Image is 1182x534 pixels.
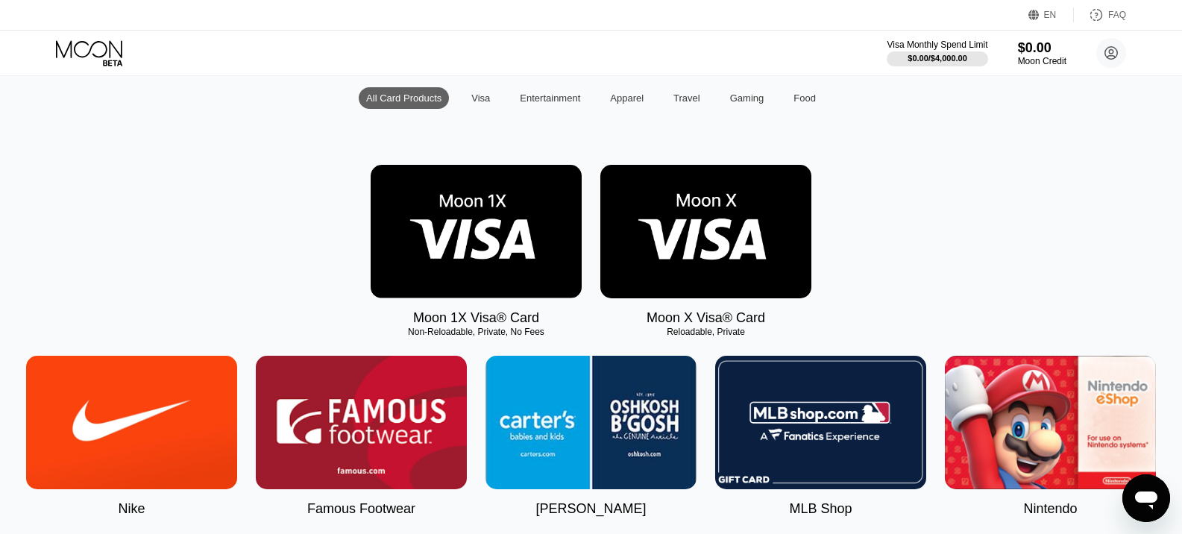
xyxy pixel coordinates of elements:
div: FAQ [1074,7,1126,22]
div: Visa Monthly Spend Limit [887,40,987,50]
div: [PERSON_NAME] [535,501,646,517]
div: Visa [471,92,490,104]
div: Travel [666,87,708,109]
div: Visa [464,87,497,109]
div: Moon Credit [1018,56,1066,66]
div: Reloadable, Private [600,327,811,337]
div: All Card Products [359,87,449,109]
div: Food [786,87,823,109]
div: Visa Monthly Spend Limit$0.00/$4,000.00 [887,40,987,66]
div: Moon 1X Visa® Card [413,310,539,326]
div: Famous Footwear [307,501,415,517]
div: Non-Reloadable, Private, No Fees [371,327,582,337]
div: MLB Shop [789,501,852,517]
div: $0.00 [1018,40,1066,56]
div: Entertainment [520,92,580,104]
iframe: Button to launch messaging window [1122,474,1170,522]
div: Apparel [603,87,651,109]
div: Travel [673,92,700,104]
div: Moon X Visa® Card [647,310,765,326]
div: Nike [118,501,145,517]
div: All Card Products [366,92,441,104]
div: $0.00Moon Credit [1018,40,1066,66]
div: FAQ [1108,10,1126,20]
div: Food [793,92,816,104]
div: EN [1044,10,1057,20]
div: Apparel [610,92,644,104]
div: EN [1028,7,1074,22]
div: Nintendo [1023,501,1077,517]
div: Gaming [730,92,764,104]
div: Entertainment [512,87,588,109]
div: $0.00 / $4,000.00 [908,54,967,63]
div: Gaming [723,87,772,109]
